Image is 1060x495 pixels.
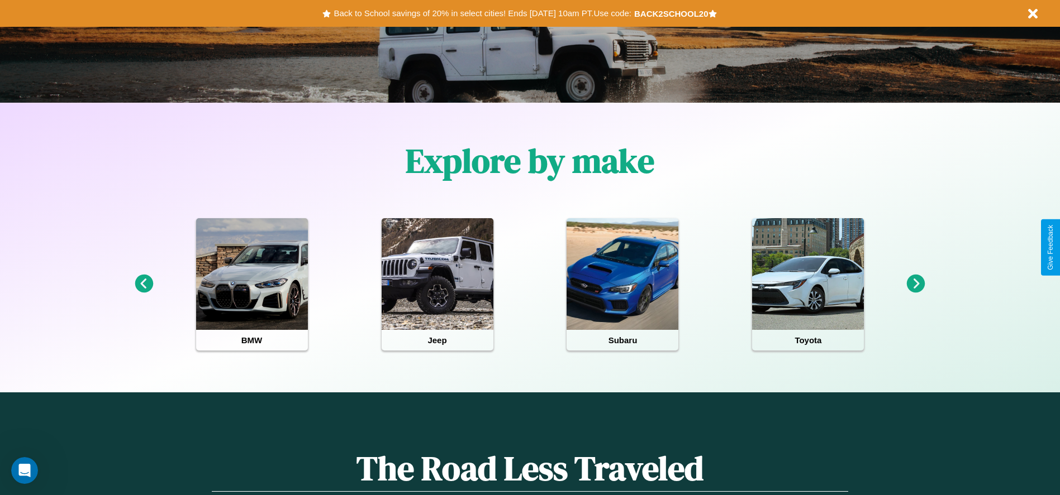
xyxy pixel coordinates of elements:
[331,6,634,21] button: Back to School savings of 20% in select cities! Ends [DATE] 10am PT.Use code:
[752,330,864,350] h4: Toyota
[196,330,308,350] h4: BMW
[634,9,709,18] b: BACK2SCHOOL20
[406,138,654,184] h1: Explore by make
[11,457,38,484] iframe: Intercom live chat
[382,330,493,350] h4: Jeep
[1047,225,1054,270] div: Give Feedback
[567,330,678,350] h4: Subaru
[212,445,848,492] h1: The Road Less Traveled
